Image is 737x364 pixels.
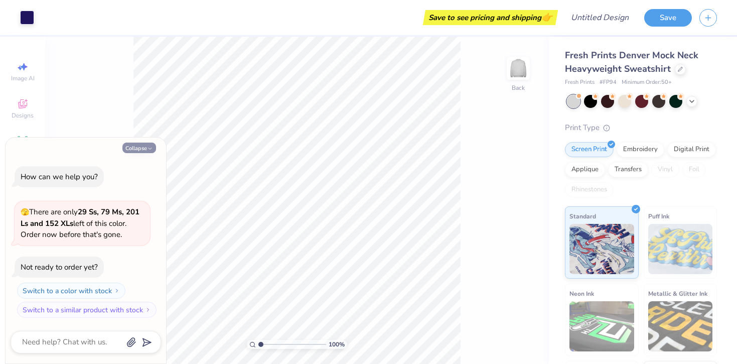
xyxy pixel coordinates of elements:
[569,301,634,351] img: Neon Ink
[114,288,120,294] img: Switch to a color with stock
[21,207,139,239] span: There are only left of this color. Order now before that's gone.
[12,111,34,119] span: Designs
[565,49,698,75] span: Fresh Prints Denver Mock Neck Heavyweight Sweatshirt
[21,207,29,217] span: 🫣
[425,10,555,25] div: Save to see pricing and shipping
[21,207,139,228] strong: 29 Ss, 79 Ms, 201 Ls and 152 XLs
[565,142,614,157] div: Screen Print
[565,182,614,197] div: Rhinestones
[541,11,552,23] span: 👉
[21,172,98,182] div: How can we help you?
[565,162,605,177] div: Applique
[569,211,596,221] span: Standard
[17,302,157,318] button: Switch to a similar product with stock
[17,283,125,299] button: Switch to a color with stock
[648,224,713,274] img: Puff Ink
[622,78,672,87] span: Minimum Order: 50 +
[682,162,706,177] div: Foil
[617,142,664,157] div: Embroidery
[644,9,692,27] button: Save
[648,301,713,351] img: Metallic & Glitter Ink
[651,162,679,177] div: Vinyl
[122,143,156,153] button: Collapse
[565,78,595,87] span: Fresh Prints
[600,78,617,87] span: # FP94
[145,307,151,313] img: Switch to a similar product with stock
[565,122,717,134] div: Print Type
[569,224,634,274] img: Standard
[508,58,528,78] img: Back
[667,142,716,157] div: Digital Print
[512,83,525,92] div: Back
[648,288,707,299] span: Metallic & Glitter Ink
[329,340,345,349] span: 100 %
[569,288,594,299] span: Neon Ink
[608,162,648,177] div: Transfers
[648,211,669,221] span: Puff Ink
[563,8,637,28] input: Untitled Design
[21,262,98,272] div: Not ready to order yet?
[11,74,35,82] span: Image AI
